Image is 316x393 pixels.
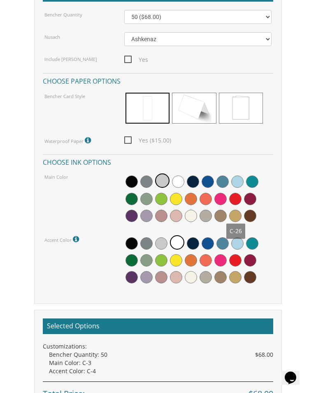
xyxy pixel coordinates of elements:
div: Customizations: [43,342,273,351]
div: Main Color: C-3 [49,359,273,367]
label: Include [PERSON_NAME] [44,56,97,63]
span: Yes ($15.00) [124,135,171,145]
h4: Choose paper options [43,73,273,87]
label: Nusach [44,34,60,40]
label: Accent Color [44,234,81,245]
div: Accent Color: C-4 [49,367,273,375]
label: Waterproof Paper [44,135,93,146]
span: $68.00 [255,351,273,359]
iframe: chat widget [281,360,308,385]
span: Yes [124,54,148,65]
h4: Choose ink options [43,154,273,168]
label: Main Color [44,174,68,180]
h2: Selected Options [43,318,273,334]
label: Bencher Quantity [44,12,82,18]
label: Bencher Card Style [44,93,85,100]
div: Bencher Quantity: 50 [49,351,273,359]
